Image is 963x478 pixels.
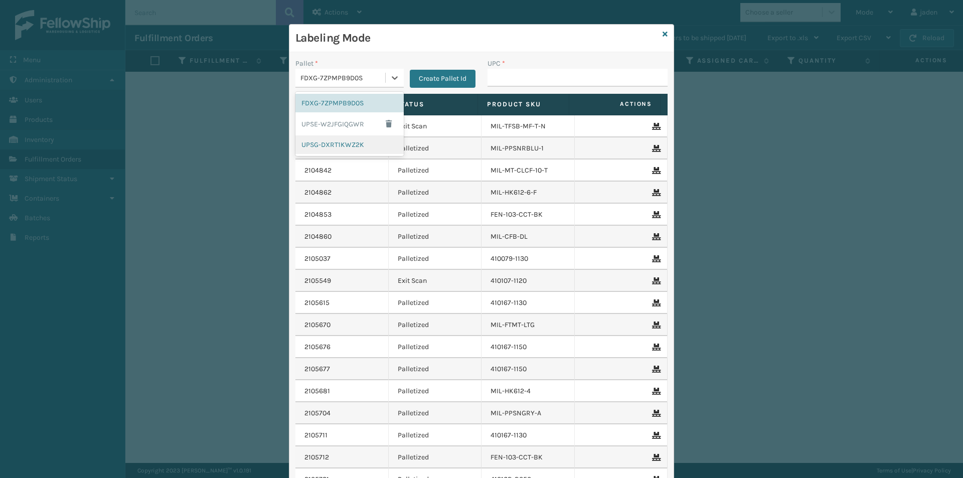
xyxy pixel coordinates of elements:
[481,115,575,137] td: MIL-TFSB-MF-T-N
[389,336,482,358] td: Palletized
[304,342,331,352] a: 2105676
[304,166,332,176] a: 2104842
[481,424,575,446] td: 410167-1130
[295,31,659,46] h3: Labeling Mode
[389,446,482,468] td: Palletized
[652,454,658,461] i: Remove From Pallet
[652,344,658,351] i: Remove From Pallet
[304,364,330,374] a: 2105677
[652,123,658,130] i: Remove From Pallet
[389,314,482,336] td: Palletized
[652,211,658,218] i: Remove From Pallet
[300,73,386,83] div: FDXG-7ZPMPB9D0S
[481,204,575,226] td: FEN-103-CCT-BK
[304,408,331,418] a: 2105704
[304,298,330,308] a: 2105615
[295,94,404,112] div: FDXG-7ZPMPB9D0S
[652,322,658,329] i: Remove From Pallet
[304,254,331,264] a: 2105037
[389,226,482,248] td: Palletized
[481,380,575,402] td: MIL-HK612-4
[304,276,331,286] a: 2105549
[652,189,658,196] i: Remove From Pallet
[295,112,404,135] div: UPSE-W2JFGIQGWR
[481,270,575,292] td: 410107-1120
[481,446,575,468] td: FEN-103-CCT-BK
[481,248,575,270] td: 410079-1130
[487,100,560,109] label: Product SKU
[304,232,332,242] a: 2104860
[410,70,475,88] button: Create Pallet Id
[389,270,482,292] td: Exit Scan
[295,135,404,154] div: UPSG-DXRT1KWZ2K
[389,115,482,137] td: Exit Scan
[304,386,330,396] a: 2105681
[389,204,482,226] td: Palletized
[652,299,658,306] i: Remove From Pallet
[304,210,332,220] a: 2104853
[481,402,575,424] td: MIL-PPSNGRY-A
[481,292,575,314] td: 410167-1130
[488,58,505,69] label: UPC
[304,452,329,462] a: 2105712
[481,182,575,204] td: MIL-HK612-6-F
[652,255,658,262] i: Remove From Pallet
[295,58,318,69] label: Pallet
[304,430,328,440] a: 2105711
[389,137,482,160] td: Palletized
[652,277,658,284] i: Remove From Pallet
[481,160,575,182] td: MIL-MT-CLCF-10-T
[572,96,658,112] span: Actions
[652,388,658,395] i: Remove From Pallet
[389,380,482,402] td: Palletized
[389,424,482,446] td: Palletized
[481,137,575,160] td: MIL-PPSNRBLU-1
[652,167,658,174] i: Remove From Pallet
[396,100,468,109] label: Status
[652,145,658,152] i: Remove From Pallet
[389,402,482,424] td: Palletized
[481,336,575,358] td: 410167-1150
[652,366,658,373] i: Remove From Pallet
[652,432,658,439] i: Remove From Pallet
[652,410,658,417] i: Remove From Pallet
[389,292,482,314] td: Palletized
[304,320,331,330] a: 2105670
[481,226,575,248] td: MIL-CFB-DL
[304,188,332,198] a: 2104862
[481,358,575,380] td: 410167-1150
[389,160,482,182] td: Palletized
[652,233,658,240] i: Remove From Pallet
[389,248,482,270] td: Palletized
[481,314,575,336] td: MIL-FTMT-LTG
[389,182,482,204] td: Palletized
[389,358,482,380] td: Palletized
